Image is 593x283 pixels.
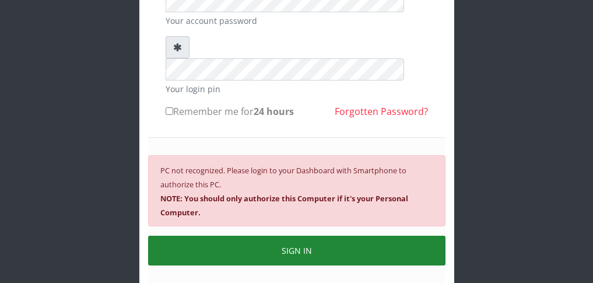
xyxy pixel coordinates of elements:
b: 24 hours [254,105,294,118]
input: Remember me for24 hours [166,107,173,115]
small: PC not recognized. Please login to your Dashboard with Smartphone to authorize this PC. [160,165,408,218]
small: Your account password [166,15,428,27]
label: Remember me for [166,104,294,118]
small: Your login pin [166,83,428,95]
a: Forgotten Password? [335,105,428,118]
button: SIGN IN [148,236,445,265]
b: NOTE: You should only authorize this Computer if it's your Personal Computer. [160,193,408,218]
